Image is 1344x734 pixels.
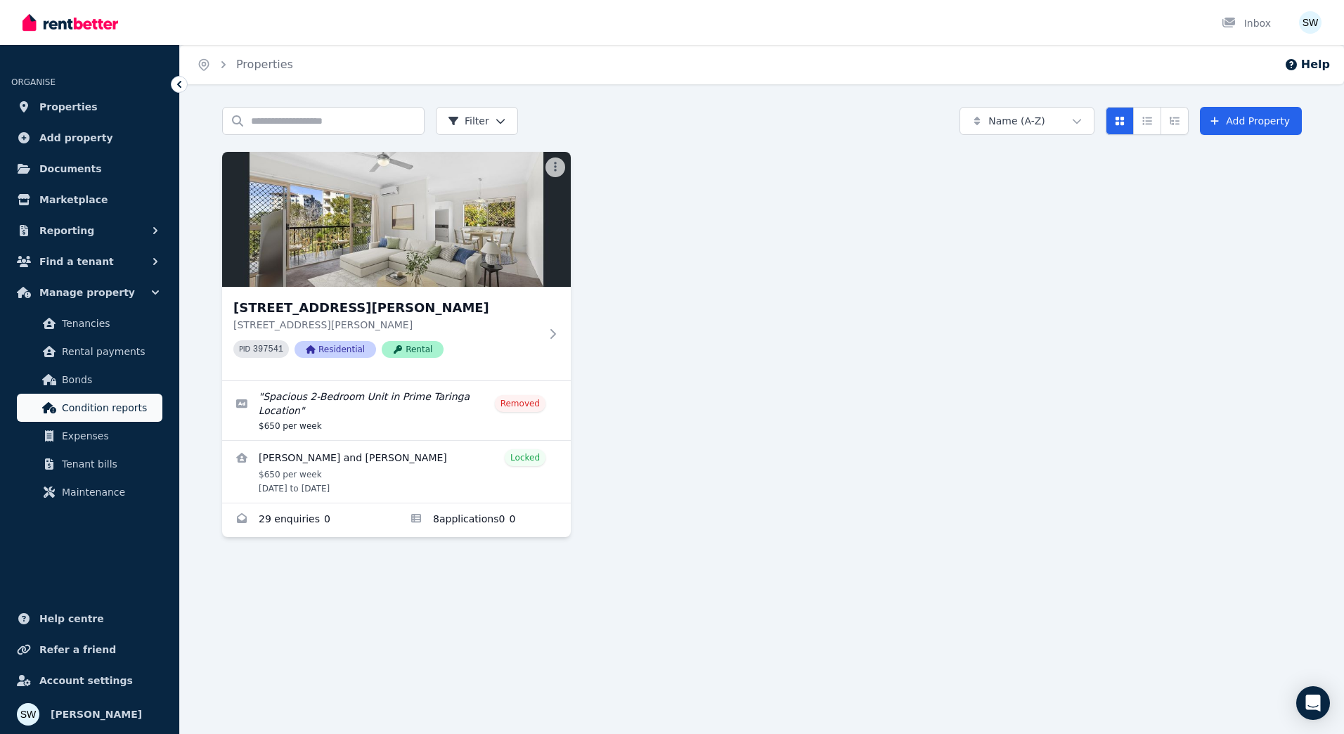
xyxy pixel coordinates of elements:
[233,298,540,318] h3: [STREET_ADDRESS][PERSON_NAME]
[1200,107,1302,135] a: Add Property
[11,77,56,87] span: ORGANISE
[39,129,113,146] span: Add property
[17,422,162,450] a: Expenses
[1106,107,1189,135] div: View options
[62,399,157,416] span: Condition reports
[22,12,118,33] img: RentBetter
[180,45,310,84] nav: Breadcrumb
[51,706,142,723] span: [PERSON_NAME]
[222,503,396,537] a: Enquiries for Unit 8/162 Swann Rd, Taringa
[11,667,168,695] a: Account settings
[62,315,157,332] span: Tenancies
[62,456,157,472] span: Tenant bills
[222,152,571,287] img: Unit 8/162 Swann Rd, Taringa
[545,157,565,177] button: More options
[39,191,108,208] span: Marketplace
[11,636,168,664] a: Refer a friend
[11,605,168,633] a: Help centre
[62,371,157,388] span: Bonds
[1133,107,1161,135] button: Compact list view
[17,394,162,422] a: Condition reports
[17,703,39,726] img: Sam Watson
[233,318,540,332] p: [STREET_ADDRESS][PERSON_NAME]
[11,186,168,214] a: Marketplace
[1106,107,1134,135] button: Card view
[17,478,162,506] a: Maintenance
[239,345,250,353] small: PID
[222,441,571,503] a: View details for Amity Fricker and Jessica Perchman
[959,107,1094,135] button: Name (A-Z)
[17,366,162,394] a: Bonds
[436,107,518,135] button: Filter
[222,381,571,440] a: Edit listing: Spacious 2-Bedroom Unit in Prime Taringa Location
[39,160,102,177] span: Documents
[39,672,133,689] span: Account settings
[62,343,157,360] span: Rental payments
[11,155,168,183] a: Documents
[11,124,168,152] a: Add property
[11,217,168,245] button: Reporting
[11,247,168,276] button: Find a tenant
[396,503,571,537] a: Applications for Unit 8/162 Swann Rd, Taringa
[1161,107,1189,135] button: Expanded list view
[39,98,98,115] span: Properties
[17,450,162,478] a: Tenant bills
[39,641,116,658] span: Refer a friend
[1222,16,1271,30] div: Inbox
[988,114,1045,128] span: Name (A-Z)
[1299,11,1322,34] img: Sam Watson
[222,152,571,380] a: Unit 8/162 Swann Rd, Taringa[STREET_ADDRESS][PERSON_NAME][STREET_ADDRESS][PERSON_NAME]PID 397541R...
[62,484,157,501] span: Maintenance
[253,345,283,354] code: 397541
[39,610,104,627] span: Help centre
[17,309,162,337] a: Tenancies
[62,427,157,444] span: Expenses
[39,284,135,301] span: Manage property
[11,93,168,121] a: Properties
[39,222,94,239] span: Reporting
[39,253,114,270] span: Find a tenant
[1296,686,1330,720] div: Open Intercom Messenger
[17,337,162,366] a: Rental payments
[295,341,376,358] span: Residential
[448,114,489,128] span: Filter
[1284,56,1330,73] button: Help
[236,58,293,71] a: Properties
[382,341,444,358] span: Rental
[11,278,168,307] button: Manage property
